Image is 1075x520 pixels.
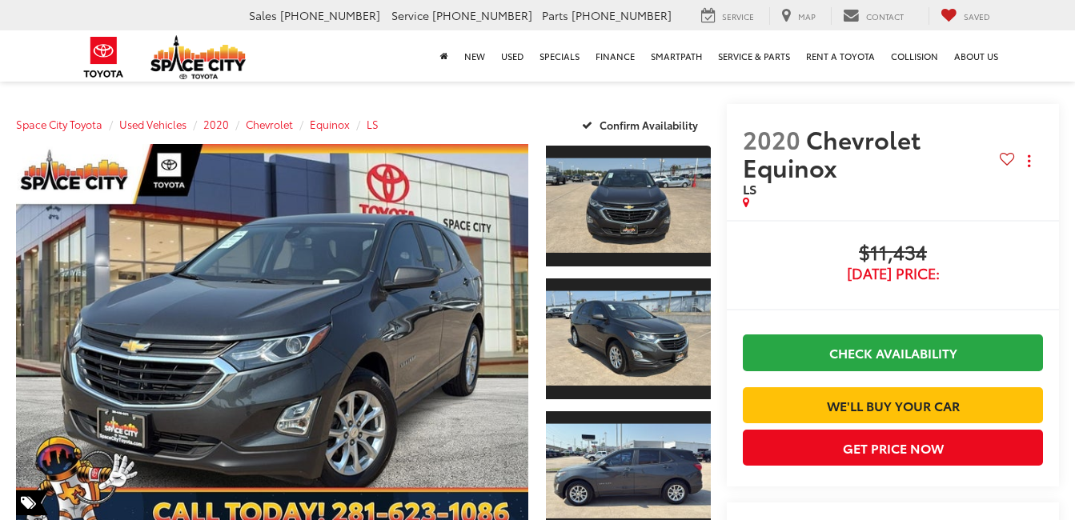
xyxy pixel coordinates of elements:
a: My Saved Vehicles [929,7,1002,25]
a: About Us [946,30,1006,82]
span: [PHONE_NUMBER] [280,7,380,23]
span: Saved [964,10,990,22]
span: Service [722,10,754,22]
a: Chevrolet [246,117,293,131]
a: LS [367,117,379,131]
a: Home [432,30,456,82]
button: Get Price Now [743,430,1043,466]
a: Check Availability [743,334,1043,370]
a: Service [689,7,766,25]
span: 2020 [743,122,800,156]
span: Contact [866,10,904,22]
a: 2020 [203,117,229,131]
a: Specials [531,30,588,82]
span: Service [391,7,429,23]
a: Space City Toyota [16,117,102,131]
a: Used Vehicles [119,117,187,131]
a: SmartPath [643,30,710,82]
span: $11,434 [743,242,1043,266]
a: Expand Photo 2 [546,277,712,401]
span: dropdown dots [1028,154,1030,167]
button: Confirm Availability [573,110,712,138]
span: Special [16,490,48,515]
img: Toyota [74,31,134,83]
img: 2020 Chevrolet Equinox LS [544,291,713,386]
span: LS [743,179,756,198]
span: Sales [249,7,277,23]
a: Finance [588,30,643,82]
span: [PHONE_NUMBER] [432,7,532,23]
span: Confirm Availability [600,118,698,132]
a: We'll Buy Your Car [743,387,1043,423]
img: 2020 Chevrolet Equinox LS [544,424,713,519]
a: Contact [831,7,916,25]
span: Parts [542,7,568,23]
a: Rent a Toyota [798,30,883,82]
button: Actions [1015,147,1043,175]
span: Chevrolet Equinox [743,122,921,184]
span: [DATE] Price: [743,266,1043,282]
img: Space City Toyota [150,35,247,79]
a: Expand Photo 1 [546,144,712,268]
span: [PHONE_NUMBER] [572,7,672,23]
a: Collision [883,30,946,82]
a: Service & Parts [710,30,798,82]
a: Used [493,30,531,82]
a: Equinox [310,117,350,131]
img: 2020 Chevrolet Equinox LS [544,158,713,254]
a: Map [769,7,828,25]
span: Map [798,10,816,22]
a: New [456,30,493,82]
